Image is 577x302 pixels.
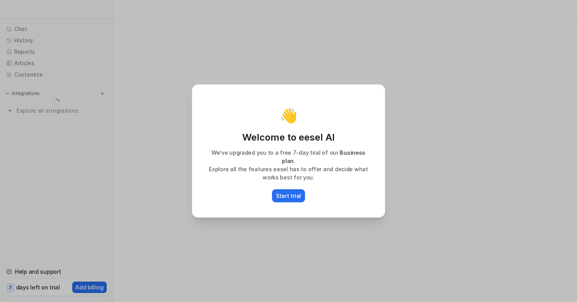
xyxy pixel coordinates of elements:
p: Welcome to eesel AI [201,131,376,144]
p: Explore all the features eesel has to offer and decide what works best for you. [201,165,376,181]
button: Start trial [272,189,305,202]
p: Start trial [276,192,301,200]
p: 👋 [280,108,298,123]
p: We’ve upgraded you to a free 7-day trial of our [201,148,376,165]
